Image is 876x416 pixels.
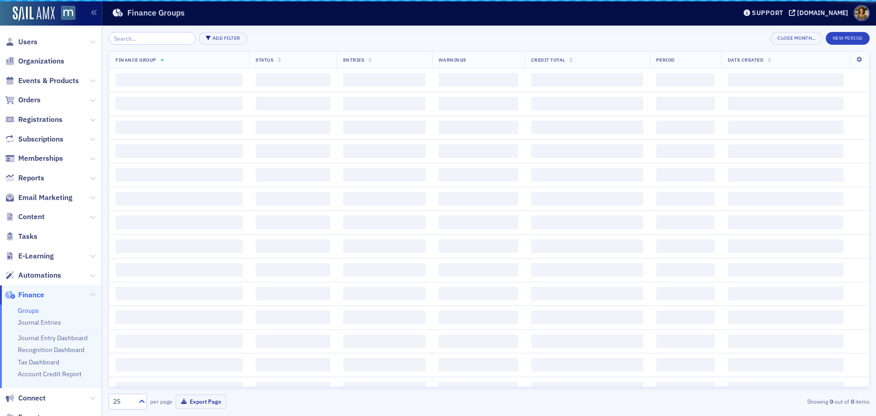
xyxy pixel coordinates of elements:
a: E-Learning [5,251,54,261]
span: ‌ [255,121,330,134]
span: ‌ [656,239,715,253]
span: ‌ [438,382,518,395]
span: E-Learning [18,251,54,261]
span: ‌ [255,334,330,348]
span: ‌ [255,192,330,205]
span: ‌ [438,287,518,300]
a: Memberships [5,153,63,163]
span: ‌ [343,216,426,229]
a: Organizations [5,56,64,66]
a: Recognition Dashboard [18,346,84,354]
span: ‌ [656,121,715,134]
span: ‌ [531,144,643,158]
span: ‌ [438,311,518,324]
span: ‌ [728,192,844,205]
span: ‌ [343,144,426,158]
img: SailAMX [13,6,55,21]
span: ‌ [115,287,243,300]
span: Date Created [728,57,763,63]
span: ‌ [656,263,715,277]
span: ‌ [656,73,715,87]
span: ‌ [255,287,330,300]
span: ‌ [531,287,643,300]
span: ‌ [531,334,643,348]
span: ‌ [115,239,243,253]
span: ‌ [656,168,715,182]
span: ‌ [115,263,243,277]
span: ‌ [343,97,426,111]
a: Registrations [5,115,63,125]
span: Registrations [18,115,63,125]
button: [DOMAIN_NAME] [789,10,851,16]
a: Orders [5,95,41,105]
span: ‌ [343,334,426,348]
span: ‌ [728,334,844,348]
span: Email Marketing [18,193,73,203]
span: ‌ [656,334,715,348]
span: ‌ [438,192,518,205]
a: Journal Entries [18,318,61,326]
span: ‌ [343,263,426,277]
span: ‌ [255,263,330,277]
button: New Period [826,32,870,45]
span: ‌ [728,311,844,324]
span: Tasks [18,232,37,242]
a: Tasks [5,232,37,242]
img: SailAMX [61,6,75,20]
span: Credit Total [531,57,565,63]
label: per page [150,397,172,405]
span: ‌ [255,382,330,395]
a: Content [5,212,45,222]
span: ‌ [343,121,426,134]
span: Organizations [18,56,64,66]
strong: 0 [828,397,834,405]
span: ‌ [656,216,715,229]
span: Profile [854,5,870,21]
div: Support [752,9,783,17]
span: ‌ [343,287,426,300]
span: ‌ [728,263,844,277]
span: ‌ [438,168,518,182]
span: ‌ [656,287,715,300]
span: ‌ [531,216,643,229]
span: ‌ [438,144,518,158]
button: Close Month… [771,32,822,45]
span: ‌ [728,216,844,229]
span: ‌ [531,168,643,182]
span: ‌ [438,239,518,253]
span: ‌ [728,144,844,158]
span: ‌ [656,382,715,395]
span: ‌ [656,358,715,372]
span: ‌ [255,73,330,87]
a: Groups [18,306,39,315]
span: ‌ [255,144,330,158]
span: ‌ [255,311,330,324]
span: Reports [18,173,44,183]
span: Memberships [18,153,63,163]
span: ‌ [438,216,518,229]
strong: 0 [849,397,855,405]
span: ‌ [728,97,844,111]
a: Tax Dashboard [18,358,59,366]
span: ‌ [531,263,643,277]
span: ‌ [255,97,330,111]
span: Automations [18,270,61,280]
div: [DOMAIN_NAME] [797,9,848,17]
span: ‌ [728,287,844,300]
div: Showing out of items [622,397,870,405]
span: Status [255,57,273,63]
a: Automations [5,270,61,280]
span: ‌ [115,121,243,134]
span: ‌ [728,121,844,134]
span: Finance [18,290,44,300]
span: ‌ [656,144,715,158]
span: ‌ [728,239,844,253]
span: ‌ [343,73,426,87]
a: Users [5,37,37,47]
span: Events & Products [18,76,79,86]
span: ‌ [531,311,643,324]
div: 25 [113,397,133,406]
span: ‌ [531,358,643,372]
span: ‌ [343,239,426,253]
span: ‌ [531,97,643,111]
